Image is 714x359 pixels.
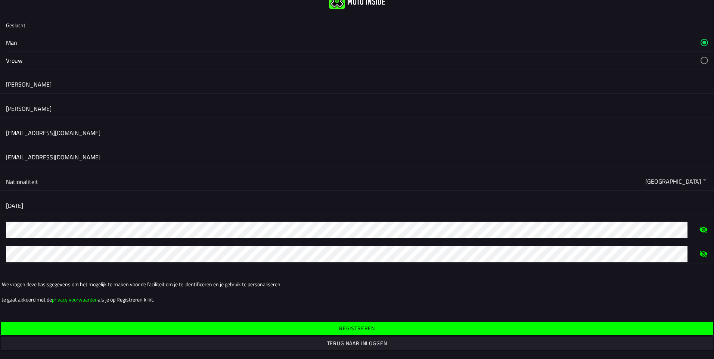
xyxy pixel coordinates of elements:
[6,125,708,141] input: E-mail
[6,149,708,165] input: Bevestig e-mail
[699,221,708,239] ion-icon: eye
[2,280,712,288] ion-text: We vragen deze basisgegevens om het mogelijk te maken voor de faciliteit om je te identificeren e...
[6,21,25,29] ion-label: Geslacht
[6,76,708,93] input: Voornaam
[1,337,713,350] ion-button: Terug naar inloggen
[339,326,375,331] ion-text: Registreren
[6,100,708,117] input: Achternaam
[2,296,712,303] ion-text: Je gaat akkoord met de als je op Registreren klikt.
[699,245,708,263] ion-icon: eye off
[52,296,98,303] a: privacy voorwaarden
